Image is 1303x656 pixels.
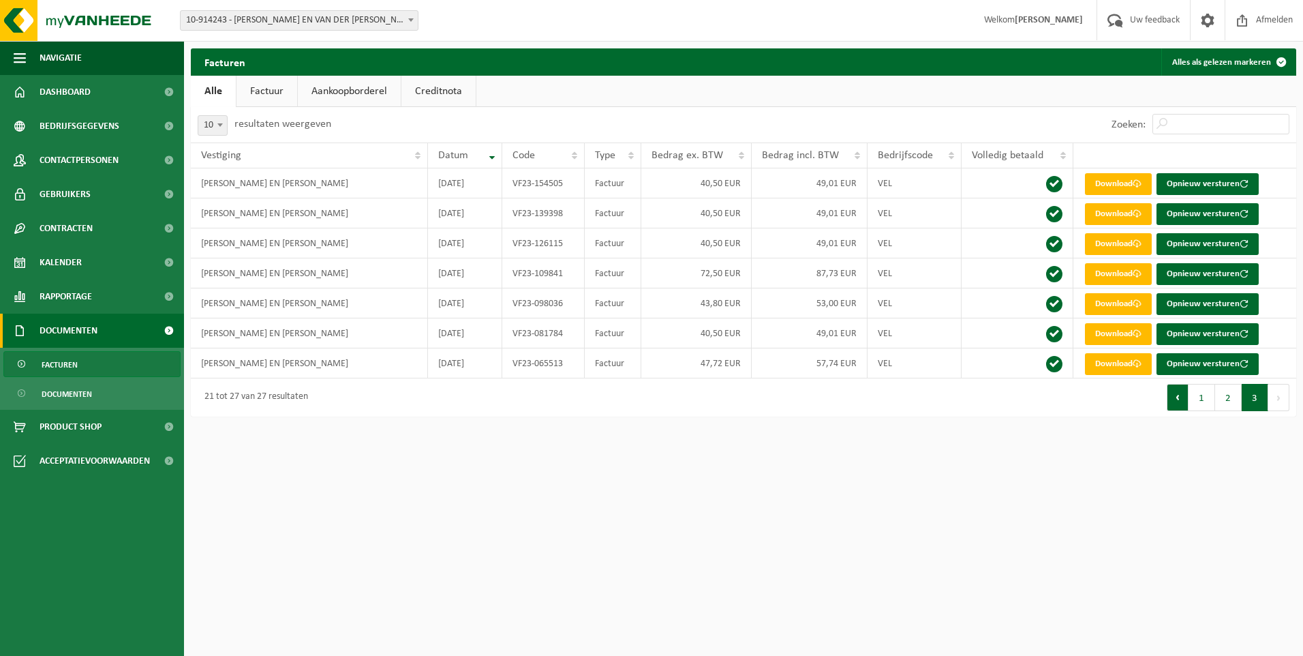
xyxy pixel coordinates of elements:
[191,76,236,107] a: Alle
[234,119,331,130] label: resultaten weergeven
[40,314,97,348] span: Documenten
[641,348,752,378] td: 47,72 EUR
[868,258,961,288] td: VEL
[1161,48,1295,76] button: Alles als gelezen markeren
[201,150,241,161] span: Vestiging
[972,150,1043,161] span: Volledig betaald
[428,228,502,258] td: [DATE]
[181,11,418,30] span: 10-914243 - SERGOYNE ADELIN EN VAN DER STRAETEN ANNE - SMEEREBBE-VLOERZEGEM
[191,168,428,198] td: [PERSON_NAME] EN [PERSON_NAME]
[428,288,502,318] td: [DATE]
[401,76,476,107] a: Creditnota
[1156,323,1259,345] button: Opnieuw versturen
[641,228,752,258] td: 40,50 EUR
[868,288,961,318] td: VEL
[40,177,91,211] span: Gebruikers
[1156,263,1259,285] button: Opnieuw versturen
[40,75,91,109] span: Dashboard
[40,211,93,245] span: Contracten
[752,198,868,228] td: 49,01 EUR
[641,258,752,288] td: 72,50 EUR
[428,348,502,378] td: [DATE]
[40,245,82,280] span: Kalender
[1189,384,1215,411] button: 1
[191,288,428,318] td: [PERSON_NAME] EN [PERSON_NAME]
[762,150,839,161] span: Bedrag incl. BTW
[1156,233,1259,255] button: Opnieuw versturen
[40,109,119,143] span: Bedrijfsgegevens
[40,410,102,444] span: Product Shop
[191,198,428,228] td: [PERSON_NAME] EN [PERSON_NAME]
[502,198,584,228] td: VF23-139398
[752,318,868,348] td: 49,01 EUR
[40,280,92,314] span: Rapportage
[191,348,428,378] td: [PERSON_NAME] EN [PERSON_NAME]
[502,258,584,288] td: VF23-109841
[641,288,752,318] td: 43,80 EUR
[191,318,428,348] td: [PERSON_NAME] EN [PERSON_NAME]
[502,228,584,258] td: VF23-126115
[1085,173,1152,195] a: Download
[438,150,468,161] span: Datum
[1242,384,1268,411] button: 3
[40,143,119,177] span: Contactpersonen
[868,168,961,198] td: VEL
[752,288,868,318] td: 53,00 EUR
[428,318,502,348] td: [DATE]
[180,10,418,31] span: 10-914243 - SERGOYNE ADELIN EN VAN DER STRAETEN ANNE - SMEEREBBE-VLOERZEGEM
[3,351,181,377] a: Facturen
[1156,353,1259,375] button: Opnieuw versturen
[1015,15,1083,25] strong: [PERSON_NAME]
[191,48,259,75] h2: Facturen
[752,168,868,198] td: 49,01 EUR
[42,381,92,407] span: Documenten
[868,198,961,228] td: VEL
[1167,384,1189,411] button: Previous
[428,168,502,198] td: [DATE]
[868,318,961,348] td: VEL
[752,258,868,288] td: 87,73 EUR
[1085,233,1152,255] a: Download
[651,150,723,161] span: Bedrag ex. BTW
[1085,353,1152,375] a: Download
[641,198,752,228] td: 40,50 EUR
[1215,384,1242,411] button: 2
[585,198,642,228] td: Factuur
[502,168,584,198] td: VF23-154505
[1156,203,1259,225] button: Opnieuw versturen
[236,76,297,107] a: Factuur
[42,352,78,378] span: Facturen
[428,198,502,228] td: [DATE]
[585,288,642,318] td: Factuur
[502,318,584,348] td: VF23-081784
[191,228,428,258] td: [PERSON_NAME] EN [PERSON_NAME]
[585,168,642,198] td: Factuur
[3,381,181,406] a: Documenten
[868,348,961,378] td: VEL
[512,150,535,161] span: Code
[40,41,82,75] span: Navigatie
[1085,203,1152,225] a: Download
[585,318,642,348] td: Factuur
[585,348,642,378] td: Factuur
[502,348,584,378] td: VF23-065513
[1085,293,1152,315] a: Download
[428,258,502,288] td: [DATE]
[198,116,227,135] span: 10
[298,76,401,107] a: Aankoopborderel
[502,288,584,318] td: VF23-098036
[641,318,752,348] td: 40,50 EUR
[878,150,933,161] span: Bedrijfscode
[1085,323,1152,345] a: Download
[752,348,868,378] td: 57,74 EUR
[1112,119,1146,130] label: Zoeken:
[595,150,615,161] span: Type
[641,168,752,198] td: 40,50 EUR
[40,444,150,478] span: Acceptatievoorwaarden
[1085,263,1152,285] a: Download
[585,228,642,258] td: Factuur
[868,228,961,258] td: VEL
[198,115,228,136] span: 10
[1156,173,1259,195] button: Opnieuw versturen
[198,385,308,410] div: 21 tot 27 van 27 resultaten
